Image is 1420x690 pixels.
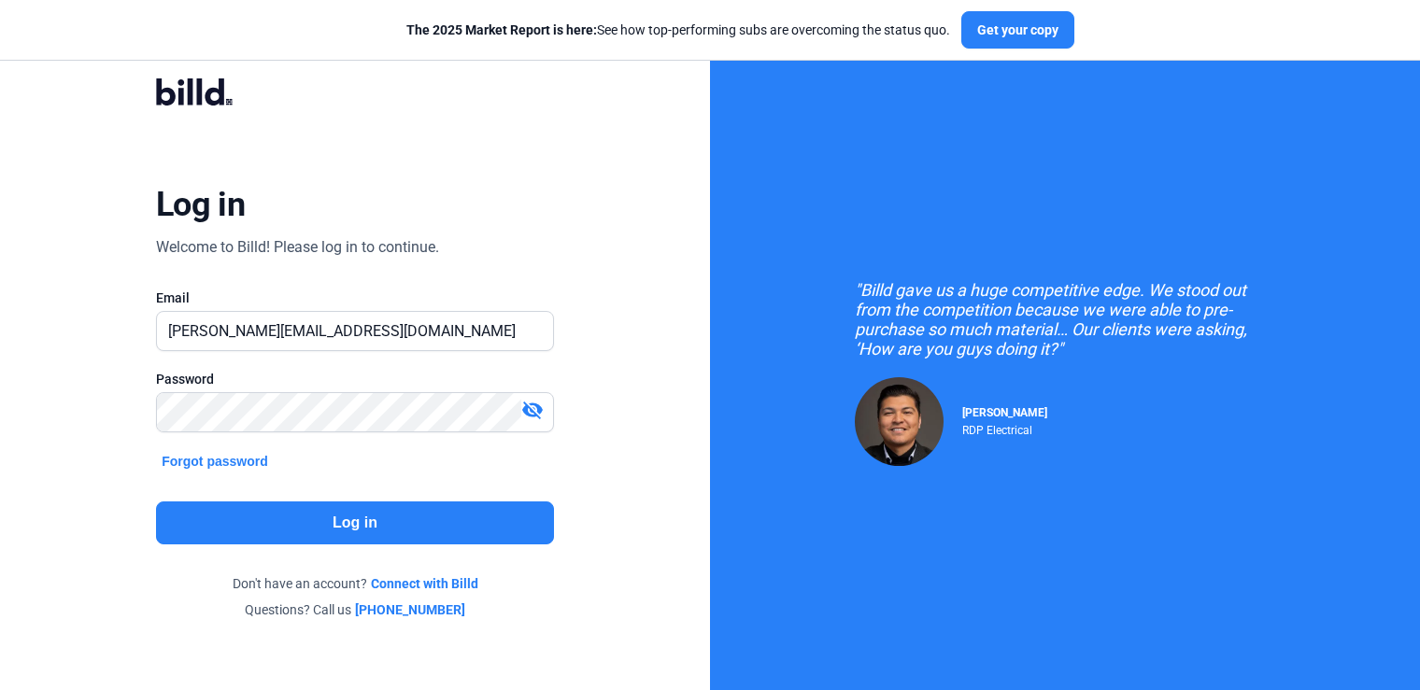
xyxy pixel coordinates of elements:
div: RDP Electrical [962,419,1047,437]
div: Welcome to Billd! Please log in to continue. [156,236,439,259]
button: Log in [156,501,554,544]
div: Log in [156,184,245,225]
div: Don't have an account? [156,574,554,593]
button: Get your copy [961,11,1074,49]
img: Raul Pacheco [855,377,944,466]
mat-icon: visibility_off [521,399,544,421]
div: Email [156,289,554,307]
span: [PERSON_NAME] [962,406,1047,419]
div: See how top-performing subs are overcoming the status quo. [406,21,950,39]
div: "Billd gave us a huge competitive edge. We stood out from the competition because we were able to... [855,280,1275,359]
a: [PHONE_NUMBER] [355,600,465,619]
button: Forgot password [156,451,274,472]
a: Connect with Billd [371,574,478,593]
div: Password [156,370,554,388]
div: Questions? Call us [156,600,554,619]
span: The 2025 Market Report is here: [406,22,597,37]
